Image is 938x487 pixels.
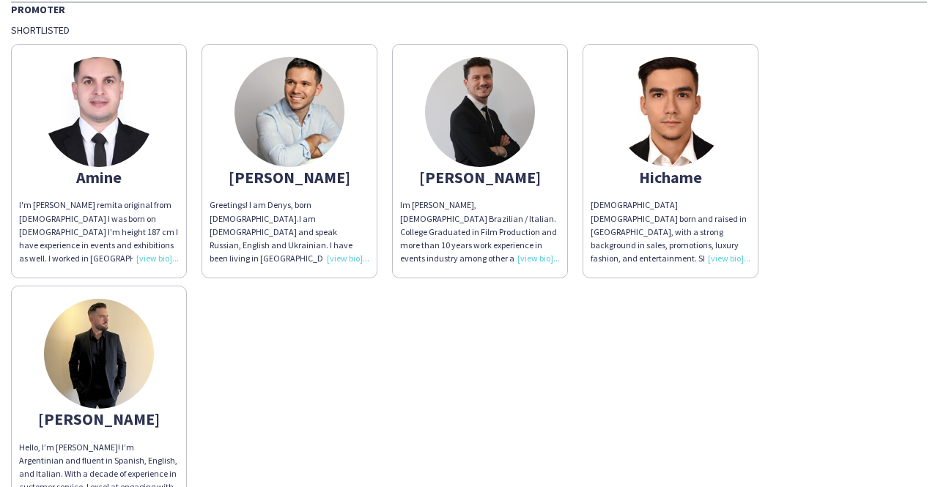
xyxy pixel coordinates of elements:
div: [PERSON_NAME] [400,171,560,184]
img: thumb-abd598fb-4f9a-4bd1-820c-415ed9919104.jpg [234,57,344,167]
div: Im [PERSON_NAME], [DEMOGRAPHIC_DATA] Brazilian / Italian. College Graduated in Film Production an... [400,198,560,265]
div: Greetings! I am Denys, born [DEMOGRAPHIC_DATA].I am [DEMOGRAPHIC_DATA] and speak Russian, English... [210,198,369,265]
div: Promoter [11,1,927,16]
div: Hichame [591,171,750,184]
div: [DEMOGRAPHIC_DATA] [DEMOGRAPHIC_DATA] born and raised in [GEOGRAPHIC_DATA], with a strong backgro... [591,198,750,265]
img: thumb-67863c07a8814.jpeg [425,57,535,167]
div: [PERSON_NAME] [19,412,179,425]
div: I'm [PERSON_NAME] remita original from [DEMOGRAPHIC_DATA] I was born on [DEMOGRAPHIC_DATA] I'm he... [19,198,179,265]
div: Shortlisted [11,23,927,37]
div: [PERSON_NAME] [210,171,369,184]
img: thumb-6762b9ada44ec.jpeg [616,57,725,167]
div: Amine [19,171,179,184]
img: thumb-66e318c397a9a.jpg [44,57,154,167]
img: thumb-649b0e7723f87.jpeg [44,299,154,409]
